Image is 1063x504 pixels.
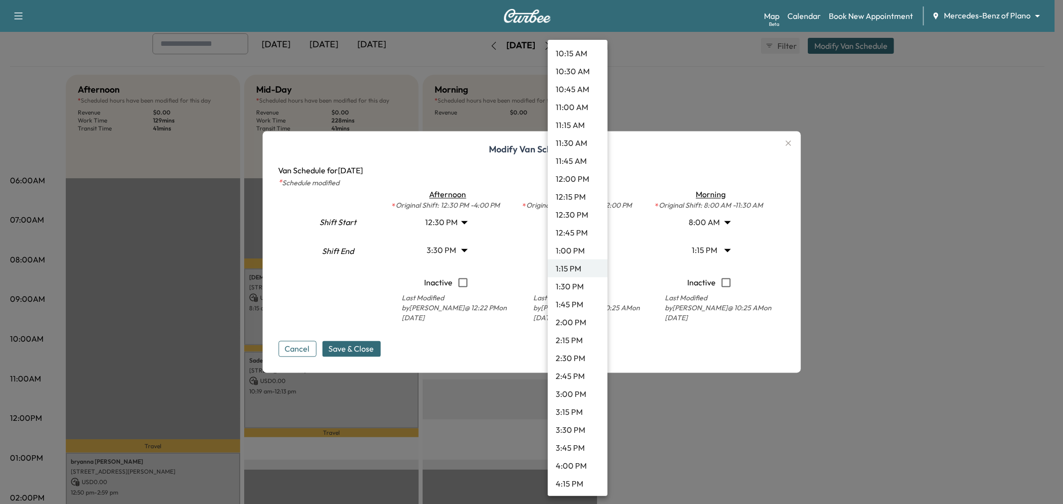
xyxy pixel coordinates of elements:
[548,170,607,188] li: 12:00 PM
[548,421,607,439] li: 3:30 PM
[548,44,607,62] li: 10:15 AM
[548,80,607,98] li: 10:45 AM
[548,62,607,80] li: 10:30 AM
[548,206,607,224] li: 12:30 PM
[548,313,607,331] li: 2:00 PM
[548,242,607,259] li: 1:00 PM
[548,403,607,421] li: 3:15 PM
[548,98,607,116] li: 11:00 AM
[548,277,607,295] li: 1:30 PM
[548,385,607,403] li: 3:00 PM
[548,457,607,475] li: 4:00 PM
[548,134,607,152] li: 11:30 AM
[548,152,607,170] li: 11:45 AM
[548,439,607,457] li: 3:45 PM
[548,475,607,493] li: 4:15 PM
[548,224,607,242] li: 12:45 PM
[548,188,607,206] li: 12:15 PM
[548,349,607,367] li: 2:30 PM
[548,259,607,277] li: 1:15 PM
[548,116,607,134] li: 11:15 AM
[548,295,607,313] li: 1:45 PM
[548,367,607,385] li: 2:45 PM
[548,331,607,349] li: 2:15 PM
